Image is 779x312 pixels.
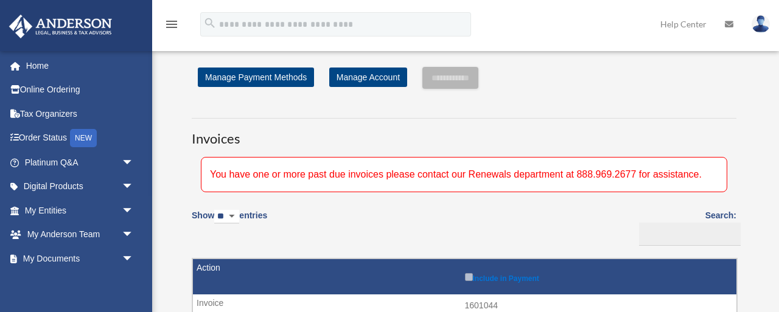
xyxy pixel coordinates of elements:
[203,16,217,30] i: search
[70,129,97,147] div: NEW
[9,102,152,126] a: Tax Organizers
[639,223,741,246] input: Search:
[122,198,146,223] span: arrow_drop_down
[752,15,770,33] img: User Pic
[192,208,267,236] label: Show entries
[9,246,152,271] a: My Documentsarrow_drop_down
[192,118,736,148] h3: Invoices
[329,68,407,87] a: Manage Account
[465,273,473,281] input: Include in Payment
[9,198,152,223] a: My Entitiesarrow_drop_down
[198,68,314,87] a: Manage Payment Methods
[9,150,152,175] a: Platinum Q&Aarrow_drop_down
[122,271,146,296] span: arrow_drop_down
[9,54,152,78] a: Home
[122,175,146,199] span: arrow_drop_down
[9,271,152,295] a: Online Learningarrow_drop_down
[201,157,727,192] div: You have one or more past due invoices please contact our Renewals department at 888.969.2677 for...
[122,223,146,248] span: arrow_drop_down
[164,17,179,32] i: menu
[9,175,152,199] a: Digital Productsarrow_drop_down
[9,126,152,151] a: Order StatusNEW
[635,208,736,246] label: Search:
[214,210,239,224] select: Showentries
[164,21,179,32] a: menu
[122,246,146,271] span: arrow_drop_down
[122,150,146,175] span: arrow_drop_down
[465,271,731,283] label: Include in Payment
[5,15,116,38] img: Anderson Advisors Platinum Portal
[9,78,152,102] a: Online Ordering
[9,223,152,247] a: My Anderson Teamarrow_drop_down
